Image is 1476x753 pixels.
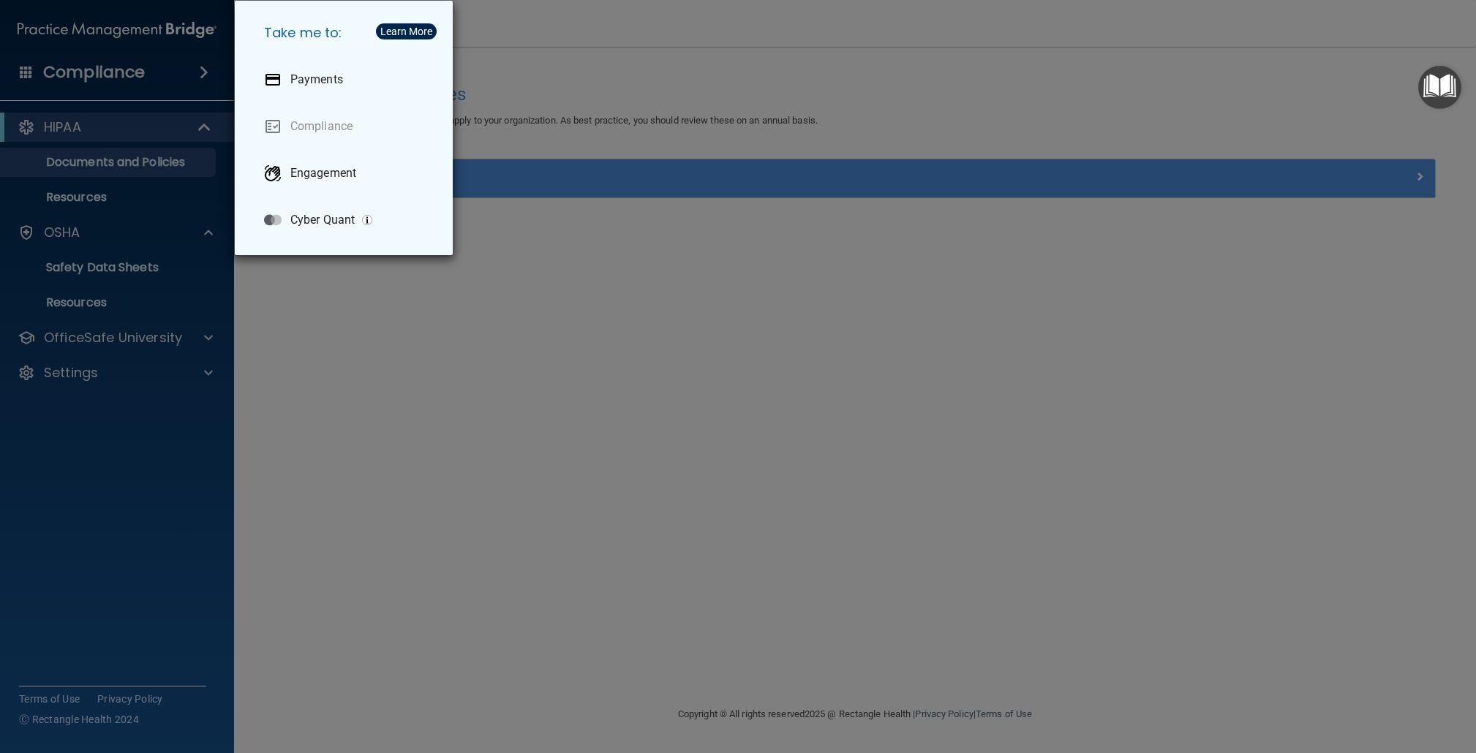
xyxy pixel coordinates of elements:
a: Engagement [252,153,441,194]
button: Open Resource Center [1418,66,1461,109]
p: Engagement [290,166,356,181]
div: Learn More [380,26,432,37]
h5: Take me to: [252,12,441,53]
button: Learn More [376,23,437,39]
p: Cyber Quant [290,213,355,227]
p: Payments [290,72,343,87]
a: Cyber Quant [252,200,441,241]
a: Compliance [252,106,441,147]
iframe: Drift Widget Chat Controller [1223,649,1458,708]
a: Payments [252,59,441,100]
